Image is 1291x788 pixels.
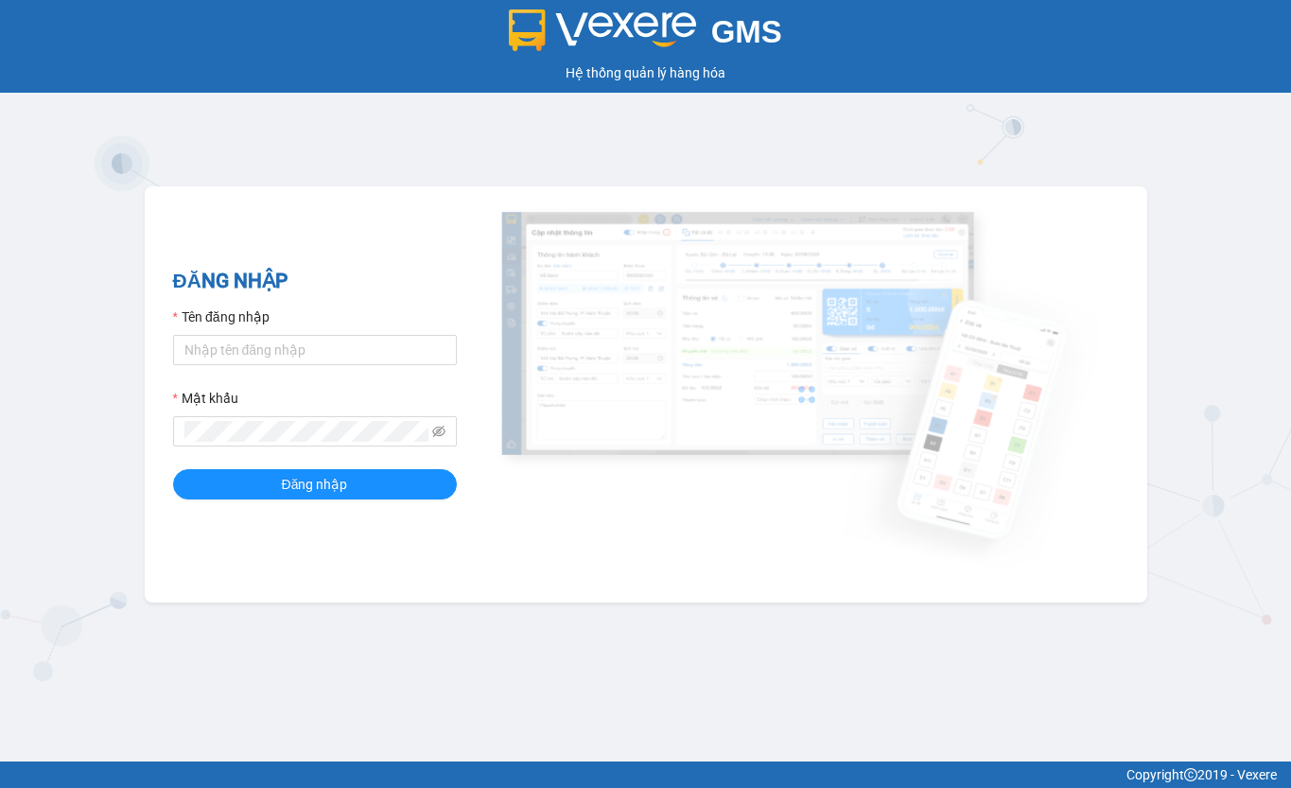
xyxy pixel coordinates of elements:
[173,306,270,327] label: Tên đăng nhập
[184,421,428,442] input: Mật khẩu
[173,266,457,297] h2: ĐĂNG NHẬP
[282,474,348,495] span: Đăng nhập
[173,335,457,365] input: Tên đăng nhập
[14,764,1277,785] div: Copyright 2019 - Vexere
[711,14,782,49] span: GMS
[173,388,238,409] label: Mật khẩu
[509,9,696,51] img: logo 2
[1184,768,1197,781] span: copyright
[5,62,1286,83] div: Hệ thống quản lý hàng hóa
[509,28,782,44] a: GMS
[173,469,457,499] button: Đăng nhập
[432,425,445,438] span: eye-invisible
